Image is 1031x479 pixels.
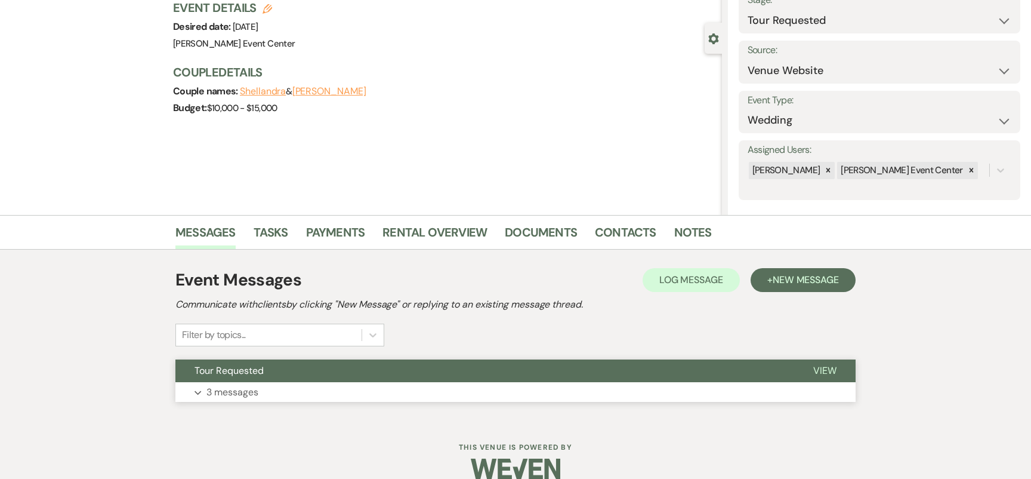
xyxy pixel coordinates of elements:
span: $10,000 - $15,000 [207,102,277,114]
button: Shellandra [240,87,286,96]
p: 3 messages [206,385,258,400]
a: Tasks [254,223,288,249]
a: Notes [674,223,712,249]
span: [DATE] [233,21,258,33]
span: Desired date: [173,20,233,33]
span: Budget: [173,102,207,114]
button: +New Message [751,268,856,292]
span: View [813,364,836,377]
span: [PERSON_NAME] Event Center [173,38,295,50]
button: View [794,360,856,382]
label: Event Type: [748,92,1011,109]
button: Log Message [643,268,740,292]
h2: Communicate with clients by clicking "New Message" or replying to an existing message thread. [175,297,856,312]
div: Filter by topics... [182,328,246,342]
a: Messages [175,223,236,249]
span: Tour Requested [195,364,264,377]
button: 3 messages [175,382,856,403]
a: Rental Overview [382,223,487,249]
label: Assigned Users: [748,142,1011,159]
span: New Message [773,274,839,286]
a: Payments [306,223,365,249]
a: Documents [505,223,577,249]
span: Log Message [659,274,723,286]
span: & [240,85,366,97]
div: [PERSON_NAME] Event Center [837,162,964,179]
h3: Couple Details [173,64,710,81]
span: Couple names: [173,85,240,97]
button: Tour Requested [175,360,794,382]
a: Contacts [595,223,656,249]
button: [PERSON_NAME] [292,87,366,96]
label: Source: [748,42,1011,59]
div: [PERSON_NAME] [749,162,822,179]
h1: Event Messages [175,268,301,293]
button: Close lead details [708,32,719,44]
